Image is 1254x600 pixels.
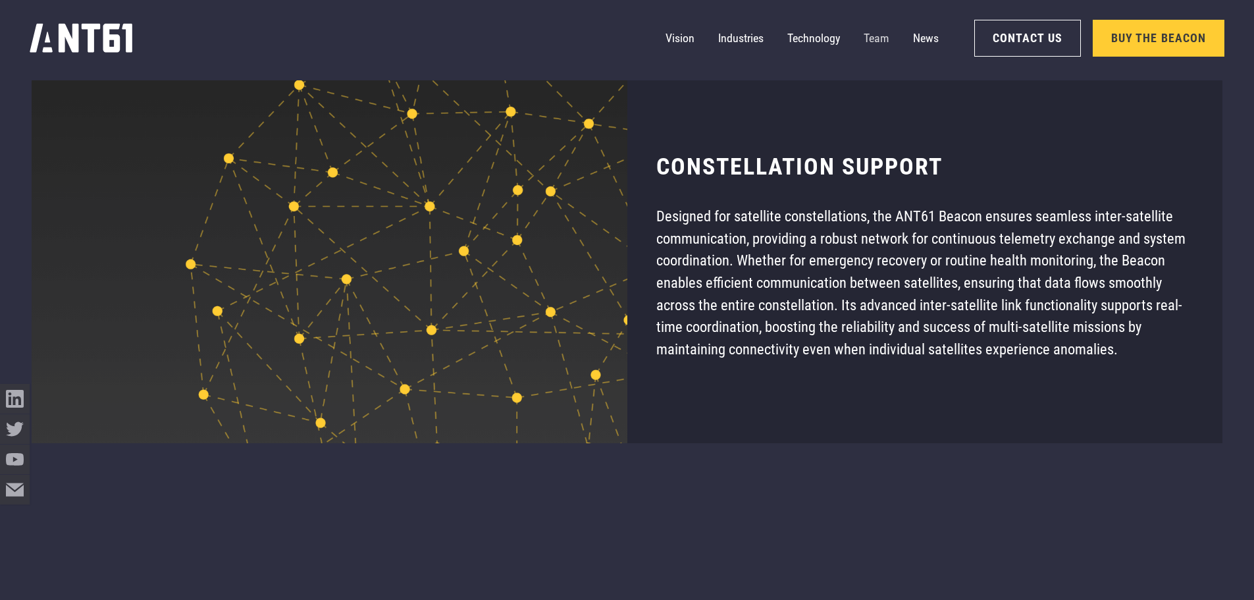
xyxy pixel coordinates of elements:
[656,152,942,182] h3: Constellation support
[1093,20,1225,57] a: Buy the Beacon
[787,24,840,53] a: Technology
[913,24,939,53] a: News
[718,24,764,53] a: Industries
[864,24,889,53] a: Team
[666,24,694,53] a: Vision
[656,205,1193,360] p: Designed for satellite constellations, the ANT61 Beacon ensures seamless inter-satellite communic...
[30,18,134,58] a: home
[974,20,1081,57] a: Contact Us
